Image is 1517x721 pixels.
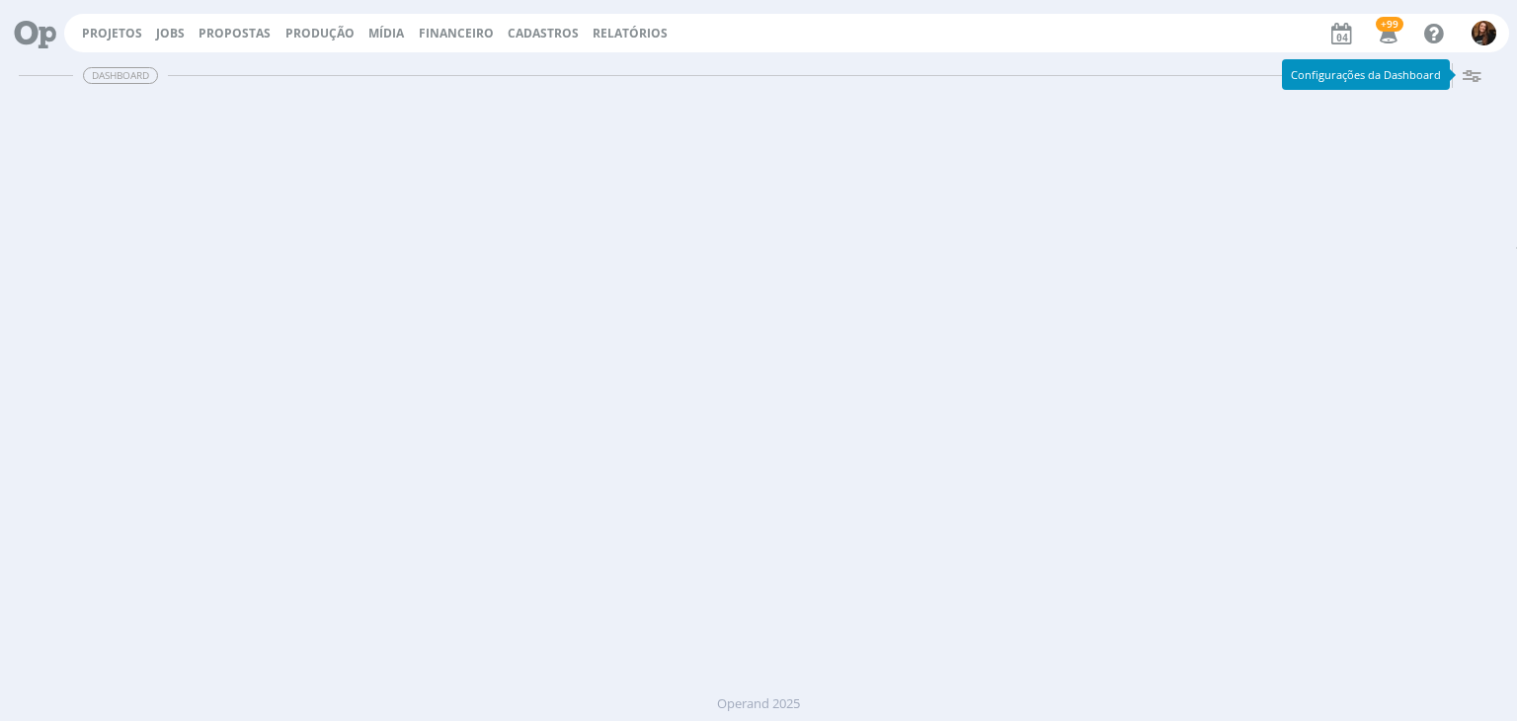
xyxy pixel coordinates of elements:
[1367,16,1407,51] button: +99
[76,26,148,41] button: Projetos
[1472,21,1496,45] img: T
[1471,16,1497,50] button: T
[413,26,500,41] button: Financeiro
[279,26,360,41] button: Produção
[1376,17,1403,32] span: +99
[587,26,674,41] button: Relatórios
[199,25,271,41] span: Propostas
[362,26,410,41] button: Mídia
[593,25,668,41] a: Relatórios
[508,25,579,41] span: Cadastros
[156,25,185,41] a: Jobs
[285,25,355,41] a: Produção
[193,26,277,41] button: Propostas
[1282,59,1450,90] div: Configurações da Dashboard
[502,26,585,41] button: Cadastros
[83,67,158,84] span: Dashboard
[419,25,494,41] a: Financeiro
[150,26,191,41] button: Jobs
[368,25,404,41] a: Mídia
[82,25,142,41] a: Projetos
